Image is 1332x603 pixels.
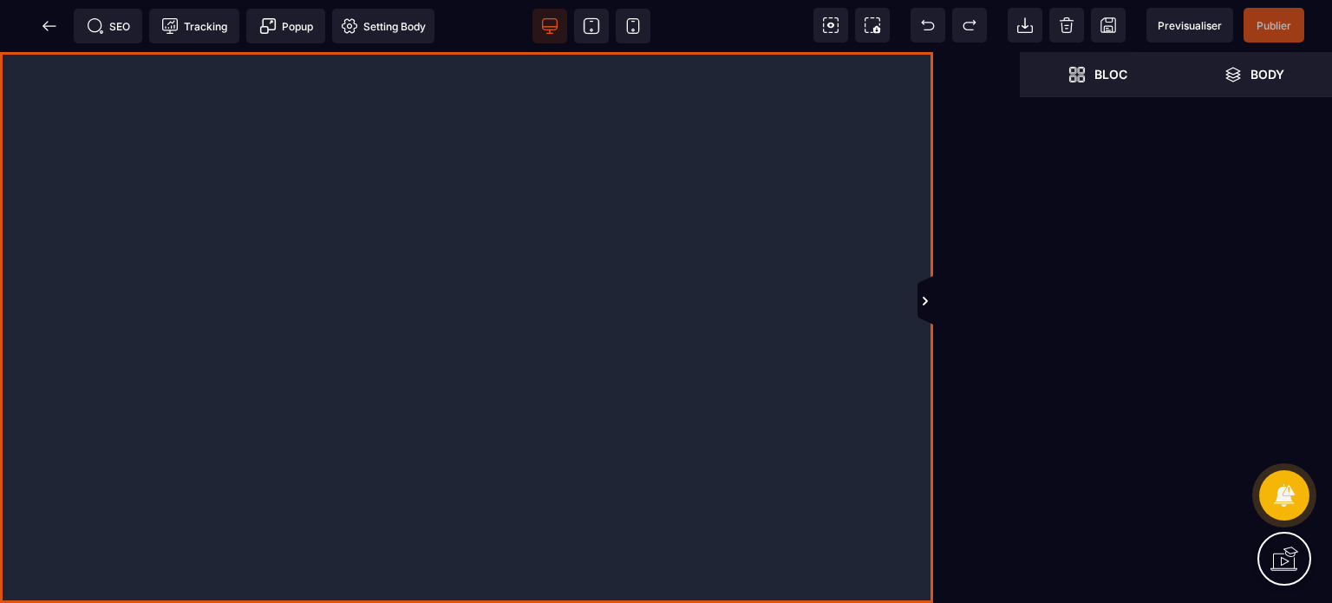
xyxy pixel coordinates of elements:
span: Tracking [161,17,227,35]
span: Setting Body [341,17,426,35]
span: Preview [1146,8,1233,43]
strong: Body [1250,68,1284,81]
span: Publier [1257,19,1291,32]
span: Popup [259,17,313,35]
span: Open Blocks [1020,52,1176,97]
strong: Bloc [1094,68,1127,81]
span: View components [813,8,848,43]
span: SEO [87,17,130,35]
span: Open Layer Manager [1176,52,1332,97]
span: Screenshot [855,8,890,43]
span: Previsualiser [1158,19,1222,32]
